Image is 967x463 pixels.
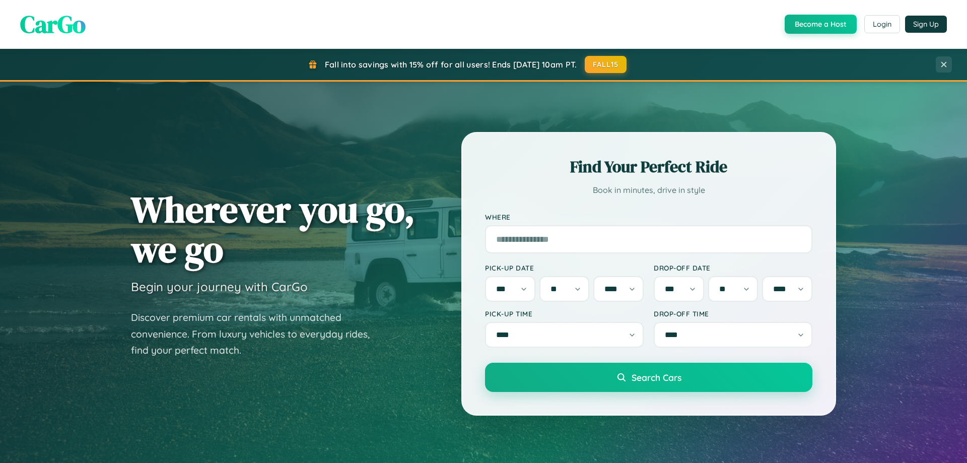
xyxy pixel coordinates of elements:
button: Search Cars [485,363,812,392]
label: Drop-off Date [654,263,812,272]
button: Login [864,15,900,33]
h1: Wherever you go, we go [131,189,415,269]
label: Pick-up Date [485,263,644,272]
h2: Find Your Perfect Ride [485,156,812,178]
button: FALL15 [585,56,627,73]
span: Search Cars [632,372,681,383]
button: Become a Host [785,15,857,34]
span: CarGo [20,8,86,41]
button: Sign Up [905,16,947,33]
p: Discover premium car rentals with unmatched convenience. From luxury vehicles to everyday rides, ... [131,309,383,359]
h3: Begin your journey with CarGo [131,279,308,294]
label: Pick-up Time [485,309,644,318]
p: Book in minutes, drive in style [485,183,812,197]
label: Drop-off Time [654,309,812,318]
span: Fall into savings with 15% off for all users! Ends [DATE] 10am PT. [325,59,577,70]
label: Where [485,213,812,221]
